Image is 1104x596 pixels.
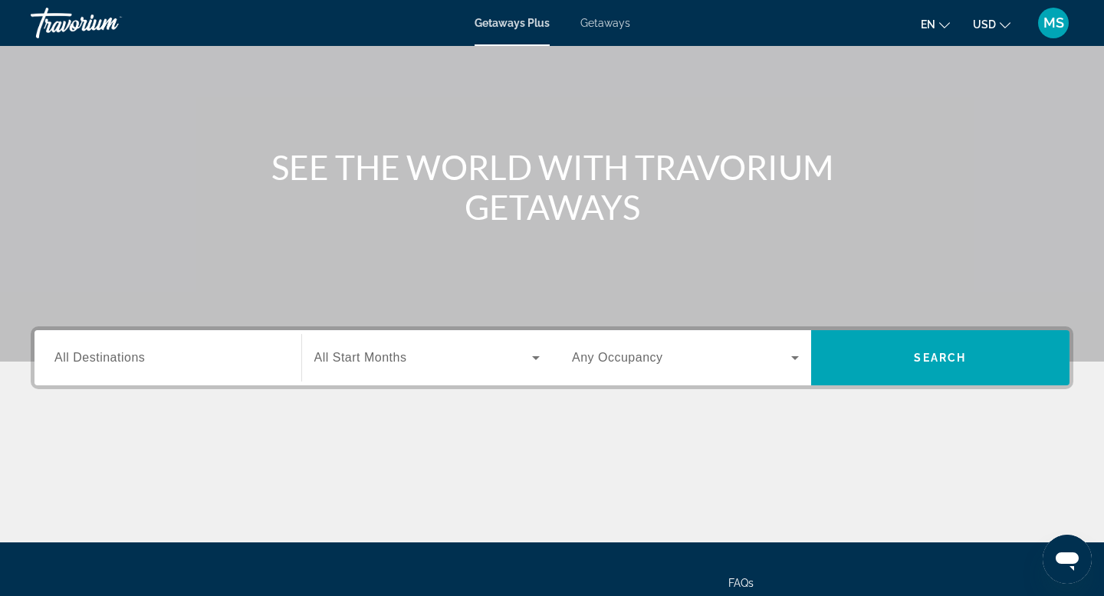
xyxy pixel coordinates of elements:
[921,18,935,31] span: en
[475,17,550,29] a: Getaways Plus
[728,577,754,589] a: FAQs
[314,351,407,364] span: All Start Months
[921,13,950,35] button: Change language
[54,349,281,368] input: Select destination
[914,352,966,364] span: Search
[973,18,996,31] span: USD
[580,17,630,29] a: Getaways
[811,330,1070,385] button: Search
[1033,7,1073,39] button: User Menu
[572,351,663,364] span: Any Occupancy
[54,351,145,364] span: All Destinations
[973,13,1010,35] button: Change currency
[34,330,1069,385] div: Search widget
[31,3,184,43] a: Travorium
[1043,535,1092,584] iframe: Кнопка запуска окна обмена сообщениями
[1043,15,1064,31] span: MS
[264,147,839,227] h1: SEE THE WORLD WITH TRAVORIUM GETAWAYS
